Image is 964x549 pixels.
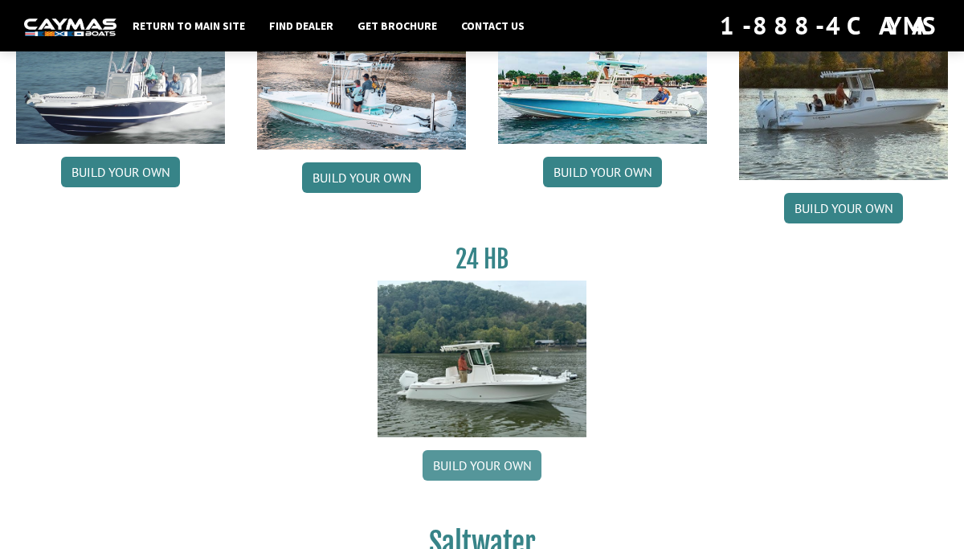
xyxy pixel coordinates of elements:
[378,244,586,274] h3: 24 HB
[498,23,707,144] img: 28-hb-twin.jpg
[61,157,180,187] a: Build your own
[423,450,541,481] a: Build your own
[453,15,533,36] a: Contact Us
[24,18,116,35] img: white-logo-c9c8dbefe5ff5ceceb0f0178aa75bf4bb51f6bca0971e226c86eb53dfe498488.png
[784,193,903,223] a: Build your own
[378,281,586,437] img: 24_HB_thumbnail.jpg
[302,162,421,193] a: Build your own
[543,157,662,187] a: Build your own
[16,23,225,144] img: 26_new_photo_resized.jpg
[349,15,445,36] a: Get Brochure
[257,23,466,150] img: 28_hb_thumbnail_for_caymas_connect.jpg
[720,8,940,43] div: 1-888-4CAYMAS
[125,15,253,36] a: Return to main site
[739,23,948,180] img: 291_Thumbnail.jpg
[261,15,341,36] a: Find Dealer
